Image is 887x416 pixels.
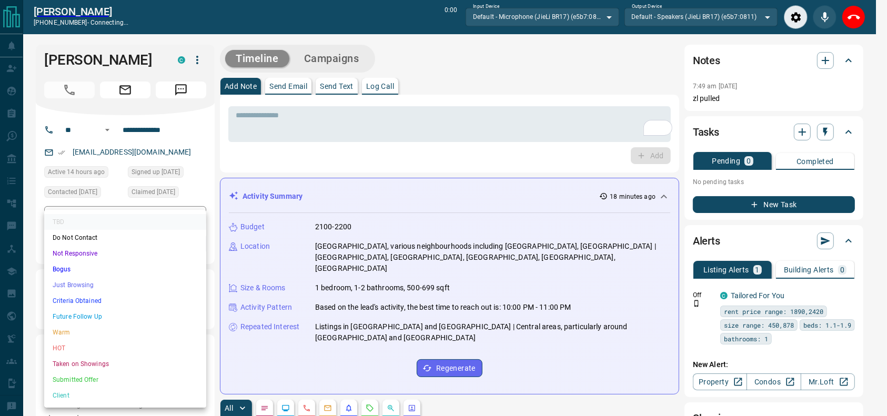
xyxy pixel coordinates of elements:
li: HOT [44,340,206,356]
li: Submitted Offer [44,372,206,388]
li: Future Follow Up [44,309,206,324]
li: Client [44,388,206,403]
li: Warm [44,324,206,340]
li: Criteria Obtained [44,293,206,309]
li: Bogus [44,261,206,277]
li: Just Browsing [44,277,206,293]
li: Not Responsive [44,246,206,261]
li: Do Not Contact [44,230,206,246]
li: Taken on Showings [44,356,206,372]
